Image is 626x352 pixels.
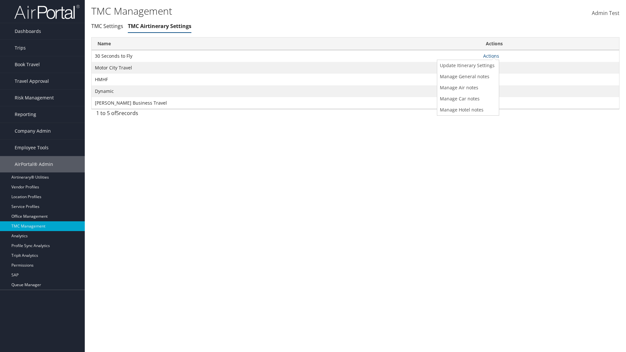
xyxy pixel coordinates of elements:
[480,37,619,50] th: Actions
[92,62,480,74] td: Motor City Travel
[15,23,41,39] span: Dashboards
[92,37,480,50] th: Name: activate to sort column ascending
[483,53,499,59] a: Actions
[437,104,497,115] a: Manage Hotel notes
[15,40,26,56] span: Trips
[128,22,191,30] a: TMC Airtinerary Settings
[592,3,619,23] a: Admin Test
[437,82,497,93] a: Manage Air notes
[116,110,119,117] span: 5
[437,93,497,104] a: Manage Car notes
[15,139,49,156] span: Employee Tools
[437,71,497,82] a: Manage General notes
[15,123,51,139] span: Company Admin
[91,22,123,30] a: TMC Settings
[91,4,443,18] h1: TMC Management
[437,60,497,71] a: Update Itinerary Settings
[92,74,480,85] td: HMHF
[92,50,480,62] td: 30 Seconds to Fly
[15,56,40,73] span: Book Travel
[15,106,36,123] span: Reporting
[92,85,480,97] td: Dynamic
[14,4,80,20] img: airportal-logo.png
[15,156,53,172] span: AirPortal® Admin
[15,90,54,106] span: Risk Management
[15,73,49,89] span: Travel Approval
[96,109,218,120] div: 1 to 5 of records
[92,97,480,109] td: [PERSON_NAME] Business Travel
[592,9,619,17] span: Admin Test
